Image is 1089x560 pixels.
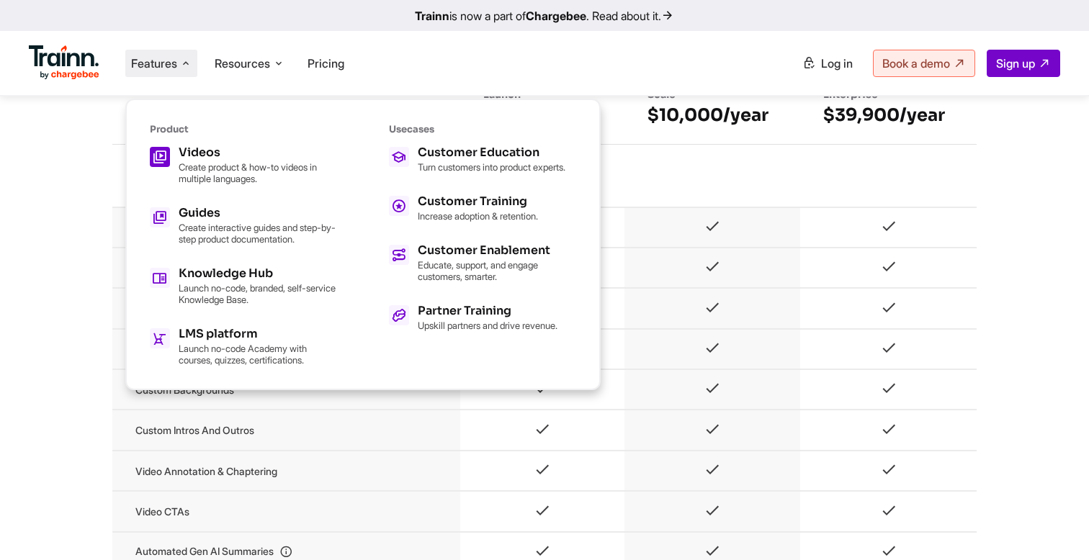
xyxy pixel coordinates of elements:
h5: Guides [179,207,337,219]
b: Trainn [415,9,449,23]
td: Video timeline editor [112,248,460,288]
p: Create interactive guides and step-by-step product documentation. [179,222,337,245]
h5: Customer Training [418,196,538,207]
p: Turn customers into product experts. [418,161,565,173]
p: Increase adoption & retention. [418,210,538,222]
p: Create product & how-to videos in multiple languages. [179,161,337,184]
td: Automatic zoom and spotlights [112,288,460,328]
p: Launch no-code Academy with courses, quizzes, certifications. [179,343,337,366]
h6: $10,000/year [647,104,777,127]
span: Features [131,55,177,71]
td: Video annotation & chaptering [112,451,460,491]
h5: Customer Enablement [418,245,576,256]
a: Book a demo [873,50,975,77]
td: Custom intros and outros [112,410,460,450]
h5: Partner Training [418,305,557,317]
p: Educate, support, and engage customers, smarter. [418,259,576,282]
h5: Customer Education [418,147,565,158]
span: Resources [215,55,270,71]
a: Guides Create interactive guides and step-by-step product documentation. [150,207,337,245]
span: Enterprise [823,88,878,101]
p: Upskill partners and drive revenue. [418,320,557,331]
a: LMS platform Launch no-code Academy with courses, quizzes, certifications. [150,328,337,366]
iframe: Chat Widget [1017,491,1089,560]
p: Launch no-code, branded, self-service Knowledge Base. [179,282,337,305]
a: Sign up [987,50,1060,77]
h5: LMS platform [179,328,337,340]
a: Knowledge Hub Launch no-code, branded, self-service Knowledge Base. [150,268,337,305]
a: Customer Training Increase adoption & retention. [389,196,576,222]
a: Customer Education Turn customers into product experts. [389,147,576,173]
h5: Knowledge Hub [179,268,337,279]
a: Videos Create product & how-to videos in multiple languages. [150,147,337,184]
h6: Usecases [389,123,576,135]
a: Customer Enablement Educate, support, and engage customers, smarter. [389,245,576,282]
h6: $39,900/year [823,104,954,127]
span: Sign up [996,56,1035,71]
h5: Videos [179,147,337,158]
a: Log in [794,50,861,76]
td: Custom backgrounds [112,369,460,410]
h6: Product [150,123,337,135]
a: Partner Training Upskill partners and drive revenue. [389,305,576,331]
td: Screen recording [112,207,460,248]
td: Video CTAs [112,491,460,531]
a: Pricing [308,56,344,71]
img: Trainn Logo [29,45,99,80]
span: Log in [821,56,853,71]
span: Book a demo [882,56,950,71]
td: Closed captions and subtitles [112,329,460,369]
b: Chargebee [526,9,586,23]
span: Scale [647,88,676,101]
